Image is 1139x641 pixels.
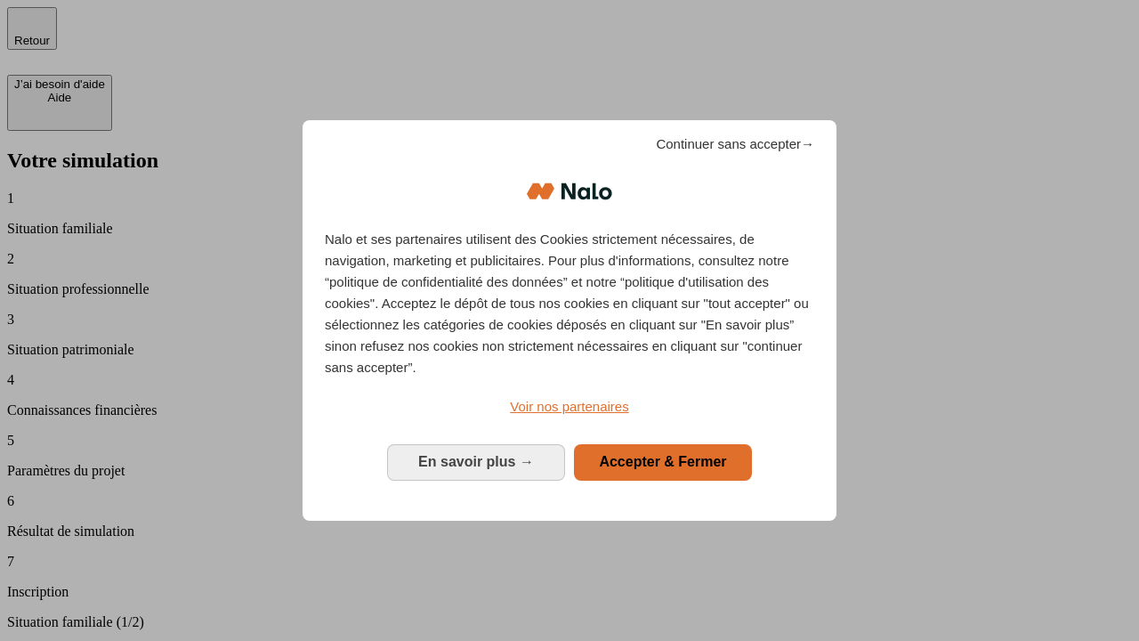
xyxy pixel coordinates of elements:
div: Bienvenue chez Nalo Gestion du consentement [303,120,836,520]
img: Logo [527,165,612,218]
span: Voir nos partenaires [510,399,628,414]
a: Voir nos partenaires [325,396,814,418]
button: En savoir plus: Configurer vos consentements [387,444,565,480]
p: Nalo et ses partenaires utilisent des Cookies strictement nécessaires, de navigation, marketing e... [325,229,814,378]
span: Accepter & Fermer [599,454,726,469]
span: En savoir plus → [418,454,534,469]
button: Accepter & Fermer: Accepter notre traitement des données et fermer [574,444,752,480]
span: Continuer sans accepter→ [656,134,814,155]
